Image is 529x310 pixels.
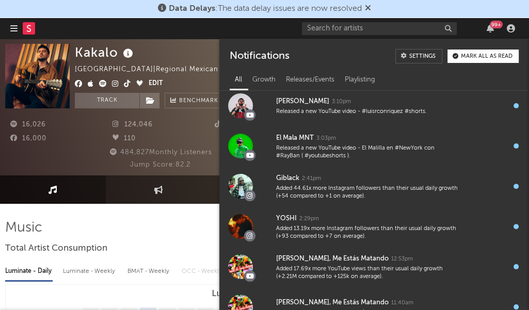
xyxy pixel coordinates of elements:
[365,5,371,13] span: Dismiss
[219,126,529,166] a: El Mala MNT3:03pmReleased a new YouTube video - El Malilla en #NewYork con #RayBan ( #youtubeshor...
[219,206,529,247] a: YOSHI2:29pmAdded 13.19x more Instagram followers than their usual daily growth (+93 compared to +...
[149,78,163,90] button: Edit
[219,86,529,126] a: [PERSON_NAME]3:10pmReleased a new YouTube video - #luisrconriquez #shorts.
[487,24,494,32] button: 99+
[395,49,442,63] a: Settings
[219,247,529,287] a: [PERSON_NAME], Me Estás Matando12:53pmAdded 17.69x more YouTube views than their usual daily grow...
[108,149,212,156] span: 484,827 Monthly Listeners
[113,135,136,142] span: 110
[219,166,529,206] a: Giblack2:41pmAdded 44.61x more Instagram followers than their usual daily growth (+54 compared to...
[316,135,336,142] div: 3:03pm
[5,263,53,280] div: Luminate - Daily
[276,225,458,241] div: Added 13.19x more Instagram followers than their usual daily growth (+93 compared to +7 on average).
[169,5,362,13] span: : The data delay issues are now resolved
[130,161,190,168] span: Jump Score: 82.2
[230,49,289,63] div: Notifications
[276,172,299,185] div: Giblack
[340,71,380,89] div: Playlisting
[299,215,319,223] div: 2:29pm
[127,263,171,280] div: BMAT - Weekly
[302,22,457,35] input: Search for artists
[276,213,297,225] div: YOSHI
[447,50,519,63] button: Mark all as read
[281,71,340,89] div: Releases/Events
[276,144,458,160] div: Released a new YouTube video - El Malilla en #NewYork con #RayBan ( #youtubeshorts ).
[10,121,46,128] span: 16,026
[212,289,318,298] text: Luminate Daily Consumption
[276,185,458,201] div: Added 44.61x more Instagram followers than their usual daily growth (+54 compared to +1 on average).
[75,44,136,61] div: Kakalo
[113,121,153,128] span: 124,046
[5,242,107,255] span: Total Artist Consumption
[169,5,215,13] span: Data Delays
[230,71,247,89] div: All
[276,108,458,116] div: Released a new YouTube video - #luisrconriquez #shorts.
[179,95,218,107] span: Benchmark
[276,253,389,265] div: [PERSON_NAME], Me Estás Matando
[75,63,230,76] div: [GEOGRAPHIC_DATA] | Regional Mexican
[490,21,503,28] div: 99 +
[75,93,139,108] button: Track
[332,98,351,106] div: 3:10pm
[165,93,224,108] a: Benchmark
[247,71,281,89] div: Growth
[409,54,436,59] div: Settings
[302,175,321,183] div: 2:41pm
[391,255,413,263] div: 12:53pm
[276,265,458,281] div: Added 17.69x more YouTube views than their usual daily growth (+2.21M compared to +125k on average).
[215,121,255,128] span: 679,300
[391,299,413,307] div: 11:40am
[63,263,117,280] div: Luminate - Weekly
[461,54,512,59] div: Mark all as read
[10,135,46,142] span: 16,000
[276,95,329,108] div: [PERSON_NAME]
[276,297,389,309] div: [PERSON_NAME], Me Estás Matando
[276,132,314,144] div: El Mala MNT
